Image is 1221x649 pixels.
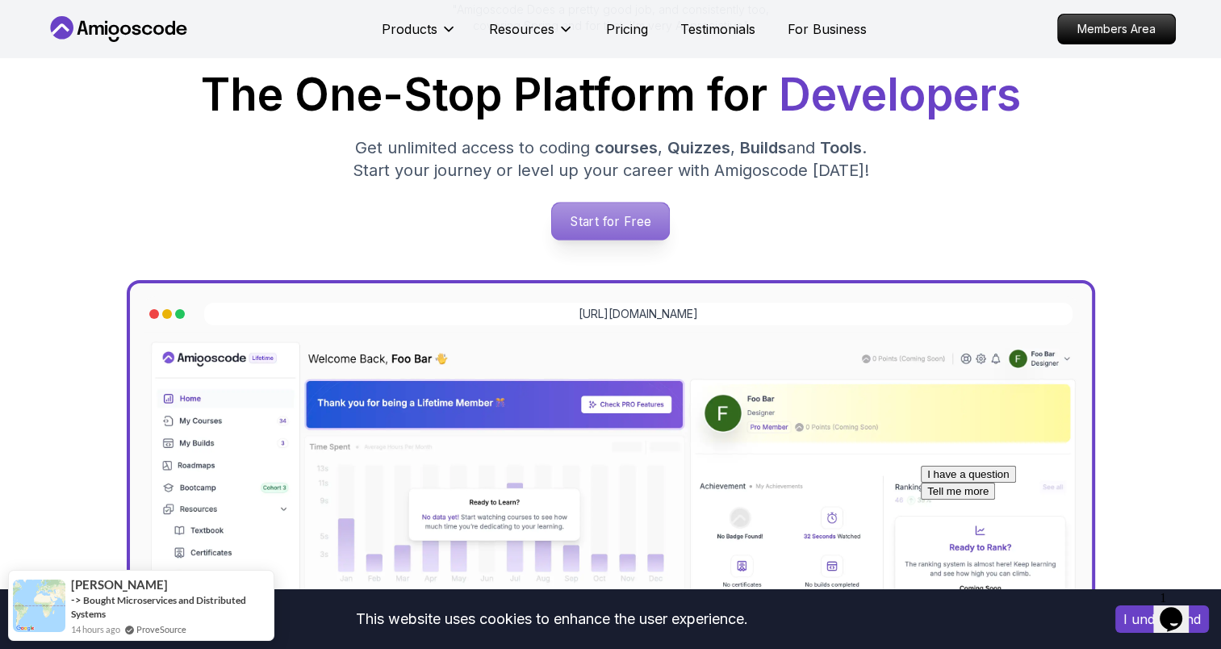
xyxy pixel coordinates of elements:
p: Resources [489,19,554,39]
button: Products [382,19,457,52]
span: [PERSON_NAME] [71,578,168,592]
iframe: chat widget [914,459,1205,576]
a: Testimonials [680,19,755,39]
p: Products [382,19,437,39]
img: provesource social proof notification image [13,580,65,632]
div: I have a questionTell me more [6,6,297,40]
button: Tell me more [6,23,81,40]
span: Builds [740,138,787,157]
a: Start for Free [551,202,670,241]
a: Bought Microservices and Distributed Systems [71,594,246,620]
span: 14 hours ago [71,622,120,636]
iframe: chat widget [1153,584,1205,633]
p: Get unlimited access to coding , , and . Start your journey or level up your career with Amigosco... [340,136,882,182]
p: Start for Free [552,203,669,240]
button: I have a question [6,6,102,23]
a: [URL][DOMAIN_NAME] [579,306,698,322]
button: Resources [489,19,574,52]
button: Accept cookies [1115,605,1209,633]
span: Developers [779,68,1021,121]
p: Members Area [1058,15,1175,44]
h1: The One-Stop Platform for [59,73,1163,117]
a: ProveSource [136,622,186,636]
a: For Business [788,19,867,39]
a: Members Area [1057,14,1176,44]
span: Quizzes [667,138,730,157]
span: courses [595,138,658,157]
a: Pricing [606,19,648,39]
span: -> [71,593,82,606]
div: This website uses cookies to enhance the user experience. [12,601,1091,637]
span: Tools [820,138,862,157]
